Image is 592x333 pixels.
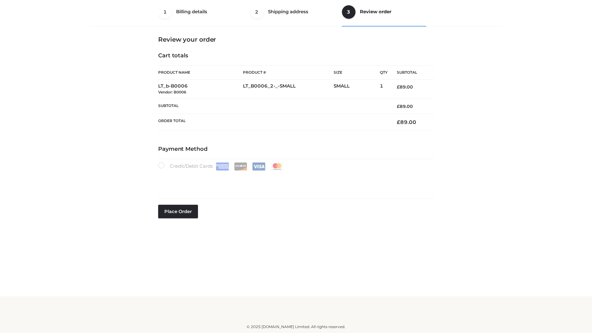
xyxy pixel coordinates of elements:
small: Vendor: B0006 [158,90,186,94]
span: £ [397,104,400,109]
button: Place order [158,205,198,218]
h3: Review your order [158,36,434,43]
th: Size [334,66,377,80]
h4: Payment Method [158,146,434,153]
img: Visa [252,162,265,171]
bdi: 89.00 [397,119,416,125]
th: Qty [380,65,388,80]
div: © 2025 [DOMAIN_NAME] Limited. All rights reserved. [92,324,500,330]
th: Product # [243,65,334,80]
span: £ [397,84,400,90]
bdi: 89.00 [397,104,413,109]
span: £ [397,119,400,125]
img: Mastercard [270,162,284,171]
td: LT_b-B0006 [158,80,243,99]
bdi: 89.00 [397,84,413,90]
h4: Cart totals [158,52,434,59]
iframe: Secure payment input frame [157,169,433,192]
label: Credit/Debit Cards [158,162,284,171]
td: 1 [380,80,388,99]
th: Product Name [158,65,243,80]
th: Subtotal [388,66,434,80]
img: Amex [216,162,229,171]
td: SMALL [334,80,380,99]
th: Subtotal [158,99,388,114]
td: LT_B0006_2-_-SMALL [243,80,334,99]
img: Discover [234,162,247,171]
th: Order Total [158,114,388,130]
